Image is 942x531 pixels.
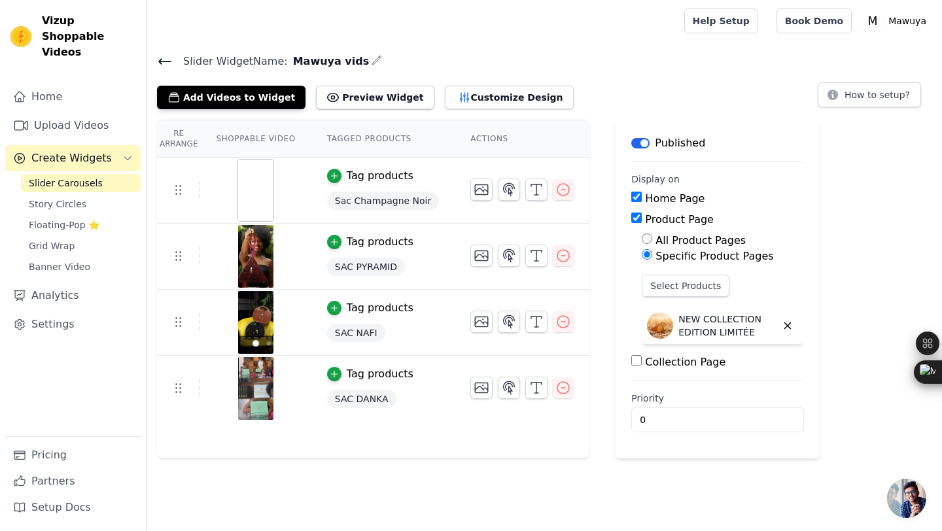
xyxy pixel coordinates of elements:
[327,390,396,408] span: SAC DANKA
[327,300,413,316] button: Tag products
[42,13,135,60] span: Vizup Shoppable Videos
[776,315,799,337] button: Delete widget
[445,86,574,109] button: Customize Design
[347,300,413,316] div: Tag products
[862,9,932,33] button: M Mawuya
[29,218,99,231] span: Floating-Pop ⭐
[200,120,311,158] th: Shoppable Video
[10,26,31,47] img: Vizup
[645,192,705,205] label: Home Page
[655,250,773,262] label: Specific Product Pages
[5,442,141,468] a: Pricing
[237,225,274,288] img: reel-preview-xqzabz-f7.myshopify.com-3417184005267907170_27884934835.jpeg
[372,52,382,70] div: Edit Name
[883,9,932,33] p: Mawuya
[327,366,413,382] button: Tag products
[5,145,141,171] button: Create Widgets
[29,239,75,252] span: Grid Wrap
[311,120,455,158] th: Tagged Products
[21,174,141,192] a: Slider Carousels
[327,234,413,250] button: Tag products
[288,54,370,69] span: Mawuya vids
[645,213,714,226] label: Product Page
[470,245,493,267] button: Change Thumbnail
[157,120,200,158] th: Re Arrange
[21,237,141,255] a: Grid Wrap
[237,291,274,354] img: reel-preview-xqzabz-f7.myshopify.com-3418472852853115556_27884934835.jpeg
[470,377,493,399] button: Change Thumbnail
[327,324,385,342] span: SAC NAFI
[645,356,725,368] label: Collection Page
[647,313,673,339] img: NEW COLLECTION EDITION LIMITÉE
[29,260,90,273] span: Banner Video
[5,283,141,309] a: Analytics
[5,84,141,110] a: Home
[470,179,493,201] button: Change Thumbnail
[868,14,878,27] text: M
[470,311,493,333] button: Change Thumbnail
[29,197,86,211] span: Story Circles
[21,258,141,276] a: Banner Video
[157,86,305,109] button: Add Videos to Widget
[631,173,680,186] legend: Display on
[31,150,112,166] span: Create Widgets
[21,195,141,213] a: Story Circles
[684,9,758,33] a: Help Setup
[455,120,589,158] th: Actions
[173,54,288,69] span: Slider Widget Name:
[327,168,413,184] button: Tag products
[29,177,103,190] span: Slider Carousels
[237,357,274,420] img: tn-1b51c2cc1329494fa03926c053a48180.png
[347,234,413,250] div: Tag products
[327,192,439,210] span: Sac Champagne Noir
[655,234,746,247] label: All Product Pages
[818,82,921,107] button: How to setup?
[818,92,921,104] a: How to setup?
[347,168,413,184] div: Tag products
[347,366,413,382] div: Tag products
[5,494,141,521] a: Setup Docs
[678,313,776,339] p: NEW COLLECTION EDITION LIMITÉE
[327,258,405,276] span: SAC PYRAMID
[887,479,926,518] a: Open chat
[642,275,729,297] button: Select Products
[5,311,141,337] a: Settings
[316,86,434,109] button: Preview Widget
[21,216,141,234] a: Floating-Pop ⭐
[776,9,852,33] a: Book Demo
[655,135,705,151] p: Published
[631,392,804,405] label: Priority
[5,468,141,494] a: Partners
[5,112,141,139] a: Upload Videos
